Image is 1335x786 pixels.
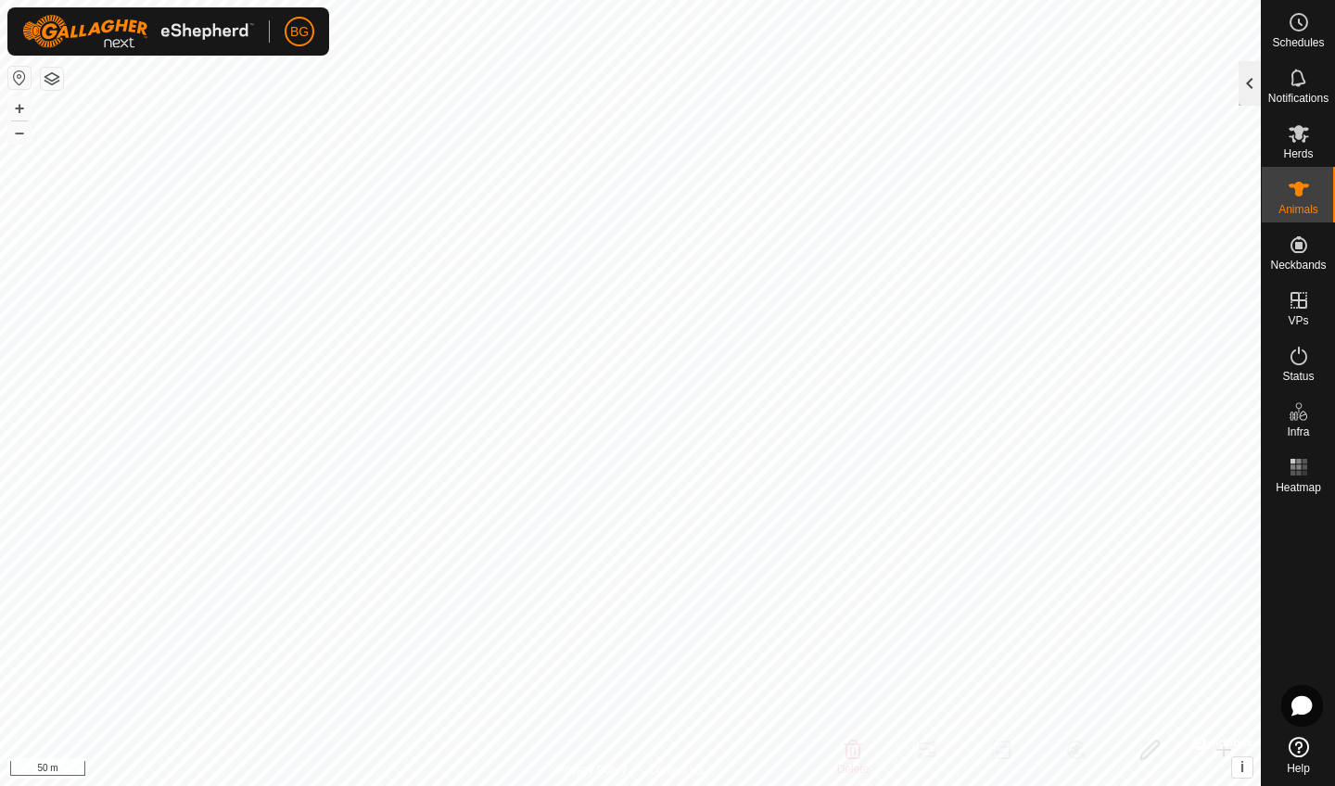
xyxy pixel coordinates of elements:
button: Map Layers [41,68,63,90]
span: Herds [1283,148,1313,159]
button: – [8,121,31,144]
button: + [8,97,31,120]
span: Animals [1278,204,1318,215]
a: Privacy Policy [557,762,627,779]
img: Gallagher Logo [22,15,254,48]
span: VPs [1288,315,1308,326]
span: Infra [1287,426,1309,437]
button: Reset Map [8,67,31,89]
span: Heatmap [1276,482,1321,493]
span: Help [1287,763,1310,774]
span: i [1240,759,1244,775]
span: Status [1282,371,1314,382]
button: i [1232,757,1252,778]
a: Contact Us [649,762,704,779]
span: Notifications [1268,93,1329,104]
a: Help [1262,729,1335,781]
span: BG [290,22,309,42]
span: Neckbands [1270,260,1326,271]
span: Schedules [1272,37,1324,48]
